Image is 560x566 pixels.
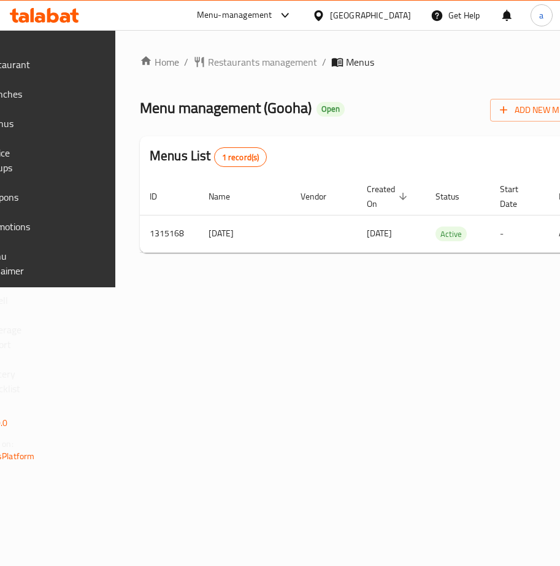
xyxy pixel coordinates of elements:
[367,225,392,241] span: [DATE]
[197,8,272,23] div: Menu-management
[367,182,411,211] span: Created On
[322,55,326,69] li: /
[184,55,188,69] li: /
[140,215,199,252] td: 1315168
[346,55,374,69] span: Menus
[500,182,534,211] span: Start Date
[150,189,173,204] span: ID
[330,9,411,22] div: [GEOGRAPHIC_DATA]
[316,102,345,117] div: Open
[435,227,467,241] span: Active
[301,189,342,204] span: Vendor
[140,55,179,69] a: Home
[539,9,543,22] span: a
[215,152,267,163] span: 1 record(s)
[214,147,267,167] div: Total records count
[435,227,467,241] div: Active
[316,104,345,114] span: Open
[140,94,312,122] span: Menu management ( Gooha )
[150,147,267,167] h2: Menus List
[435,189,475,204] span: Status
[208,55,317,69] span: Restaurants management
[199,215,291,252] td: [DATE]
[209,189,246,204] span: Name
[193,55,317,69] a: Restaurants management
[490,215,549,252] td: -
